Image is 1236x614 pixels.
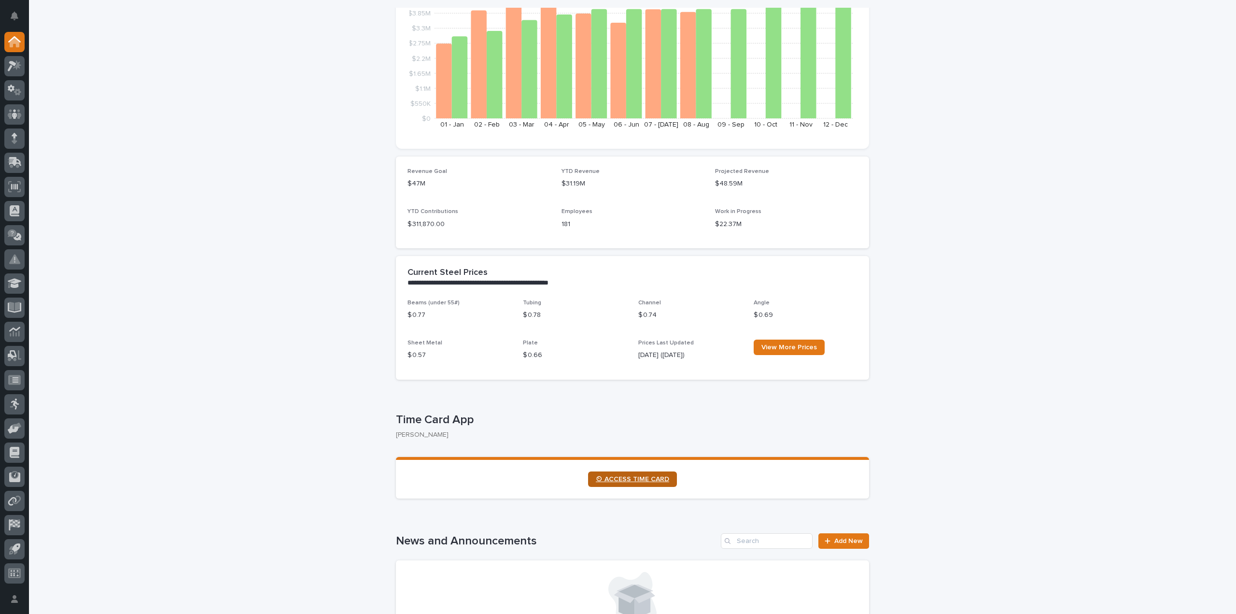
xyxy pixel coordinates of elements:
[715,169,769,174] span: Projected Revenue
[408,10,431,17] tspan: $3.85M
[644,121,678,128] text: 07 - [DATE]
[544,121,569,128] text: 04 - Apr
[578,121,605,128] text: 05 - May
[523,340,538,346] span: Plate
[407,219,550,229] p: $ 311,870.00
[407,209,458,214] span: YTD Contributions
[412,25,431,32] tspan: $3.3M
[409,70,431,77] tspan: $1.65M
[396,413,865,427] p: Time Card App
[509,121,534,128] text: 03 - Mar
[596,476,669,483] span: ⏲ ACCESS TIME CARD
[396,534,717,548] h1: News and Announcements
[717,121,744,128] text: 09 - Sep
[754,340,825,355] a: View More Prices
[754,121,777,128] text: 10 - Oct
[562,219,704,229] p: 181
[638,340,694,346] span: Prices Last Updated
[408,40,431,47] tspan: $2.75M
[761,344,817,351] span: View More Prices
[614,121,639,128] text: 06 - Jun
[818,533,869,549] a: Add New
[638,350,742,360] p: [DATE] ([DATE])
[407,268,488,278] h2: Current Steel Prices
[396,431,861,439] p: [PERSON_NAME]
[562,179,704,189] p: $31.19M
[562,169,600,174] span: YTD Revenue
[638,310,742,320] p: $ 0.74
[823,121,848,128] text: 12 - Dec
[638,300,661,306] span: Channel
[407,310,511,320] p: $ 0.77
[834,538,863,544] span: Add New
[407,169,447,174] span: Revenue Goal
[474,121,500,128] text: 02 - Feb
[523,300,541,306] span: Tubing
[12,12,25,27] div: Notifications
[562,209,592,214] span: Employees
[523,310,627,320] p: $ 0.78
[407,300,460,306] span: Beams (under 55#)
[523,350,627,360] p: $ 0.66
[683,121,709,128] text: 08 - Aug
[4,6,25,26] button: Notifications
[754,310,857,320] p: $ 0.69
[407,340,442,346] span: Sheet Metal
[715,219,857,229] p: $22.37M
[715,179,857,189] p: $48.59M
[415,85,431,92] tspan: $1.1M
[440,121,464,128] text: 01 - Jan
[407,179,550,189] p: $47M
[410,100,431,107] tspan: $550K
[789,121,813,128] text: 11 - Nov
[721,533,813,549] input: Search
[412,55,431,62] tspan: $2.2M
[422,115,431,122] tspan: $0
[407,350,511,360] p: $ 0.57
[754,300,770,306] span: Angle
[715,209,761,214] span: Work in Progress
[588,471,677,487] a: ⏲ ACCESS TIME CARD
